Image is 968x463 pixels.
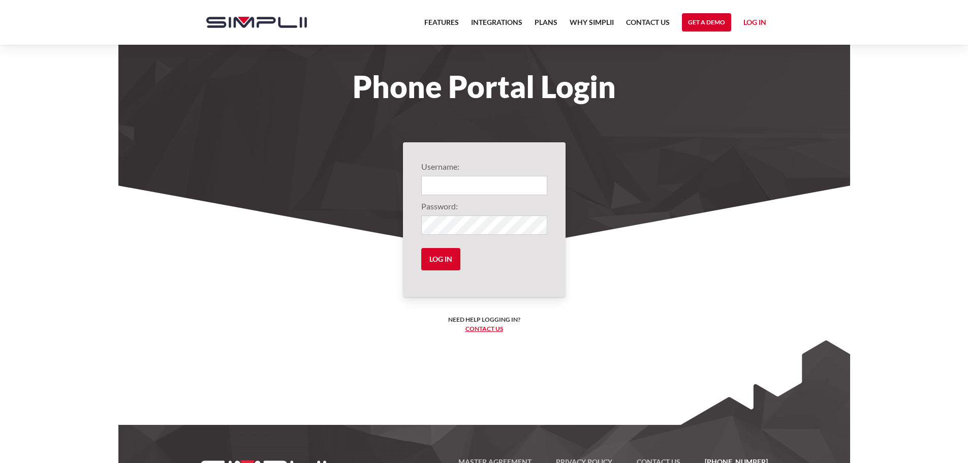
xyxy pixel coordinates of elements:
[570,16,614,35] a: Why Simplii
[421,200,547,212] label: Password:
[743,16,766,32] a: Log in
[206,17,307,28] img: Simplii
[421,161,547,279] form: Login
[421,161,547,173] label: Username:
[448,315,520,333] h6: Need help logging in? ‍
[465,325,503,332] a: Contact us
[535,16,557,35] a: Plans
[421,248,460,270] input: Log in
[471,16,522,35] a: Integrations
[424,16,459,35] a: Features
[196,75,772,98] h1: Phone Portal Login
[682,13,731,32] a: Get a Demo
[626,16,670,35] a: Contact US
